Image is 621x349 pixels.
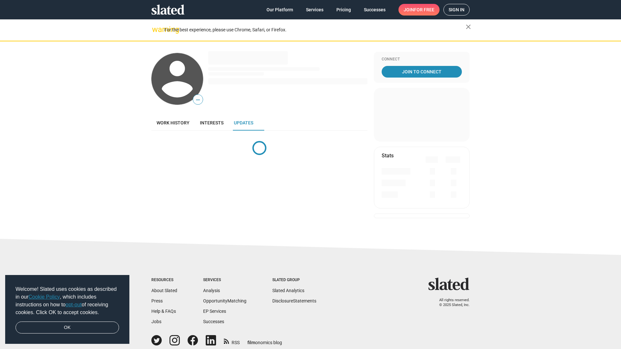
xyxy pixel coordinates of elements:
a: Slated Analytics [272,288,304,293]
span: Join To Connect [383,66,461,78]
span: Welcome! Slated uses cookies as described in our , which includes instructions on how to of recei... [16,285,119,316]
a: Joinfor free [398,4,440,16]
span: Our Platform [267,4,293,16]
a: EP Services [203,309,226,314]
a: Successes [203,319,224,324]
a: RSS [224,336,240,346]
a: dismiss cookie message [16,322,119,334]
a: Cookie Policy [28,294,60,300]
a: About Slated [151,288,177,293]
mat-icon: warning [152,26,160,33]
a: Join To Connect [382,66,462,78]
a: Services [301,4,329,16]
p: All rights reserved. © 2025 Slated, Inc. [432,298,470,307]
a: opt-out [66,302,82,307]
span: for free [414,4,434,16]
mat-card-title: Stats [382,152,394,159]
span: Updates [234,120,253,125]
a: Work history [151,115,195,131]
span: film [247,340,255,345]
span: Work history [157,120,190,125]
div: Resources [151,278,177,283]
div: Services [203,278,246,283]
a: Updates [229,115,258,131]
span: Sign in [449,4,464,15]
div: For the best experience, please use Chrome, Safari, or Firefox. [164,26,466,34]
a: DisclosureStatements [272,298,316,303]
div: Connect [382,57,462,62]
div: Slated Group [272,278,316,283]
span: Successes [364,4,386,16]
a: Sign in [443,4,470,16]
a: Pricing [331,4,356,16]
span: Join [404,4,434,16]
a: Analysis [203,288,220,293]
a: Interests [195,115,229,131]
a: Our Platform [261,4,298,16]
span: Interests [200,120,223,125]
a: Jobs [151,319,161,324]
a: Press [151,298,163,303]
a: Help & FAQs [151,309,176,314]
div: cookieconsent [5,275,129,344]
a: Successes [359,4,391,16]
mat-icon: close [464,23,472,31]
a: OpportunityMatching [203,298,246,303]
a: filmonomics blog [247,334,282,346]
span: Pricing [336,4,351,16]
span: Services [306,4,323,16]
span: — [193,96,203,104]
